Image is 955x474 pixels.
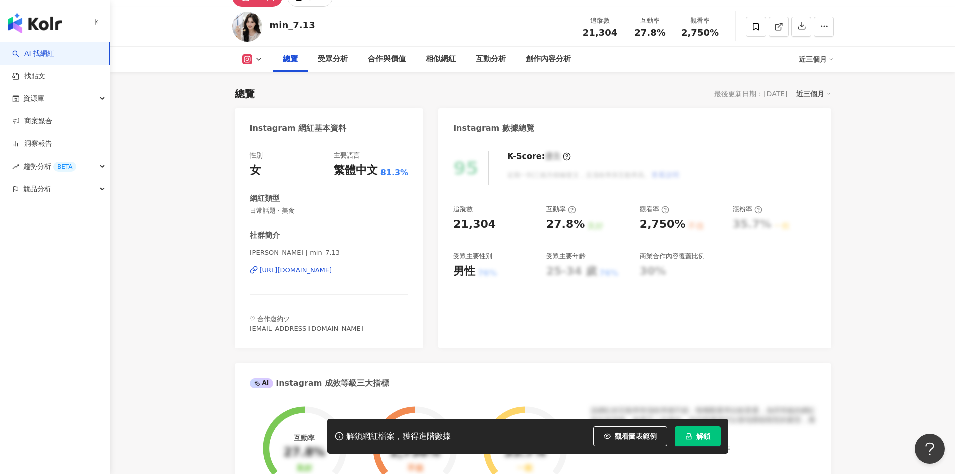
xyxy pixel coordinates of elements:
[250,206,409,215] span: 日常話題 · 美食
[453,252,492,261] div: 受眾主要性別
[334,163,378,178] div: 繁體中文
[12,163,19,170] span: rise
[714,90,787,98] div: 最後更新日期：[DATE]
[368,53,406,65] div: 合作與價值
[12,116,52,126] a: 商案媒合
[581,16,619,26] div: 追蹤數
[799,51,834,67] div: 近三個月
[250,151,263,160] div: 性別
[453,217,496,232] div: 21,304
[681,28,719,38] span: 2,750%
[12,49,54,59] a: searchAI 找網紅
[260,266,332,275] div: [URL][DOMAIN_NAME]
[23,155,76,178] span: 趨勢分析
[453,264,475,279] div: 男性
[318,53,348,65] div: 受眾分析
[235,87,255,101] div: 總覽
[250,163,261,178] div: 女
[476,53,506,65] div: 互動分析
[546,252,586,261] div: 受眾主要年齡
[591,406,816,435] div: 該網紅的互動率和漲粉率都不錯，唯獨觀看率比較普通，為同等級的網紅的中低等級，效果不一定會好，但仍然建議可以發包開箱類型的案型，應該會比較有成效！
[546,217,585,232] div: 27.8%
[12,139,52,149] a: 洞察報告
[250,123,347,134] div: Instagram 網紅基本資料
[346,431,451,442] div: 解鎖網紅檔案，獲得進階數據
[23,87,44,110] span: 資源庫
[232,12,262,42] img: KOL Avatar
[593,426,667,446] button: 觀看圖表範例
[23,178,51,200] span: 競品分析
[453,123,534,134] div: Instagram 數據總覽
[517,464,533,473] div: 一般
[796,87,831,100] div: 近三個月
[675,426,721,446] button: 解鎖
[426,53,456,65] div: 相似網紅
[270,19,315,31] div: min_7.13
[583,27,617,38] span: 21,304
[250,266,409,275] a: [URL][DOMAIN_NAME]
[640,252,705,261] div: 商業合作內容覆蓋比例
[250,230,280,241] div: 社群簡介
[250,378,389,389] div: Instagram 成效等級三大指標
[696,432,710,440] span: 解鎖
[12,71,45,81] a: 找貼文
[453,205,473,214] div: 追蹤數
[250,248,409,257] span: [PERSON_NAME] | min_7.13
[53,162,76,172] div: BETA
[283,53,298,65] div: 總覽
[634,28,665,38] span: 27.8%
[507,151,571,162] div: K-Score :
[526,53,571,65] div: 創作內容分析
[250,378,274,388] div: AI
[8,13,62,33] img: logo
[615,432,657,440] span: 觀看圖表範例
[250,315,363,332] span: ♡‎‎ 合作邀約ツ [EMAIL_ADDRESS][DOMAIN_NAME]
[681,16,719,26] div: 觀看率
[640,205,669,214] div: 觀看率
[250,193,280,204] div: 網紅類型
[407,464,423,473] div: 不佳
[380,167,409,178] span: 81.3%
[631,16,669,26] div: 互動率
[546,205,576,214] div: 互動率
[296,464,312,473] div: 良好
[685,433,692,440] span: lock
[640,217,686,232] div: 2,750%
[334,151,360,160] div: 主要語言
[733,205,762,214] div: 漲粉率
